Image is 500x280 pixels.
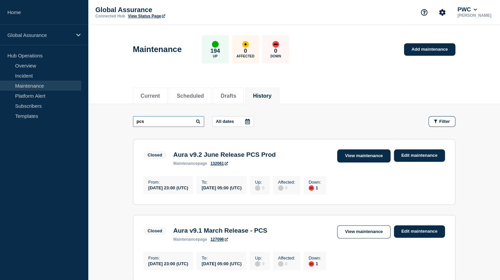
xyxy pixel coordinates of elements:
[177,93,204,99] button: Scheduled
[404,43,455,56] a: Add maintenance
[201,180,241,185] p: To :
[95,6,230,14] p: Global Assurance
[428,116,455,127] button: Filter
[211,237,228,242] a: 127096
[255,261,260,267] div: disabled
[7,32,72,38] p: Global Assurance
[212,41,219,48] div: up
[255,185,264,191] div: 0
[173,237,198,242] span: maintenance
[212,116,254,127] button: All dates
[255,185,260,191] div: disabled
[173,161,207,166] p: page
[253,93,271,99] button: History
[141,93,160,99] button: Current
[309,255,321,261] p: Down :
[309,261,314,267] div: down
[394,225,445,238] a: Edit maintenance
[435,5,449,19] button: Account settings
[278,261,283,267] div: disabled
[216,119,234,124] p: All dates
[244,48,247,54] p: 0
[309,185,321,191] div: 1
[236,54,254,58] p: Affected
[221,93,236,99] button: Drafts
[211,48,220,54] p: 194
[148,185,188,190] div: [DATE] 23:00 (UTC)
[173,161,198,166] span: maintenance
[201,255,241,261] p: To :
[201,185,241,190] div: [DATE] 05:00 (UTC)
[213,54,218,58] p: Up
[278,185,295,191] div: 0
[278,261,295,267] div: 0
[456,13,493,18] p: [PERSON_NAME]
[148,261,188,266] div: [DATE] 23:00 (UTC)
[278,180,295,185] p: Affected :
[148,152,162,157] div: Closed
[242,41,249,48] div: affected
[211,161,228,166] a: 132061
[456,6,478,13] button: PWC
[133,116,204,127] input: Search maintenances
[148,228,162,233] div: Closed
[278,255,295,261] p: Affected :
[309,185,314,191] div: down
[255,261,264,267] div: 0
[255,255,264,261] p: Up :
[278,185,283,191] div: disabled
[274,48,277,54] p: 0
[148,180,188,185] p: From :
[272,41,279,48] div: down
[394,149,445,162] a: Edit maintenance
[95,14,125,18] p: Connected Hub
[439,119,450,124] span: Filter
[270,54,281,58] p: Down
[133,45,182,54] h1: Maintenance
[173,151,276,158] h3: Aura v9.2 June Release PCS Prod
[309,180,321,185] p: Down :
[337,149,390,162] a: View maintenance
[148,255,188,261] p: From :
[128,14,165,18] a: View Status Page
[417,5,431,19] button: Support
[255,180,264,185] p: Up :
[309,261,321,267] div: 1
[337,225,390,238] a: View maintenance
[173,227,267,234] h3: Aura v9.1 March Release - PCS
[173,237,207,242] p: page
[201,261,241,266] div: [DATE] 05:00 (UTC)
